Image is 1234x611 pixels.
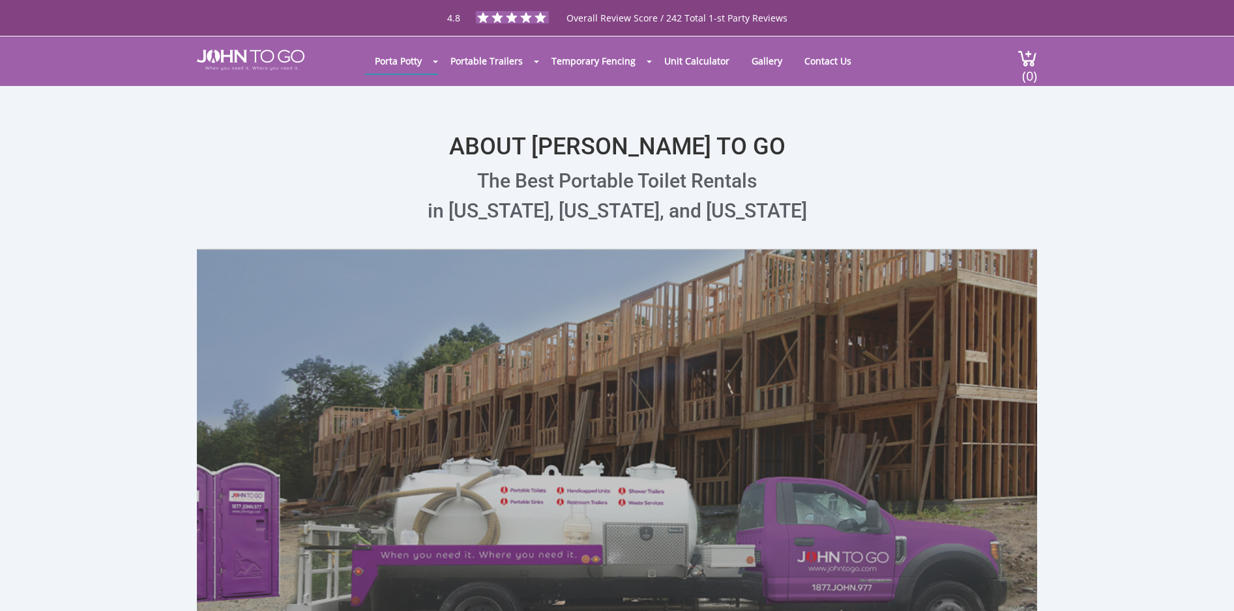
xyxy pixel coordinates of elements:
img: JOHN to go [197,50,304,70]
a: Porta Potty [365,48,432,74]
a: Portable Trailers [441,48,533,74]
a: Gallery [742,48,792,74]
span: (0) [1021,57,1037,85]
span: 4.8 [447,12,460,24]
a: Contact Us [795,48,861,74]
img: cart a [1018,50,1037,67]
a: Temporary Fencing [542,48,645,74]
span: Overall Review Score / 242 Total 1-st Party Reviews [566,12,787,50]
a: Unit Calculator [654,48,739,74]
p: The Best Portable Toilet Rentals in [US_STATE], [US_STATE], and [US_STATE] [197,166,1037,226]
h1: ABOUT [PERSON_NAME] TO GO [197,99,1037,160]
button: Live Chat [1182,559,1234,611]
